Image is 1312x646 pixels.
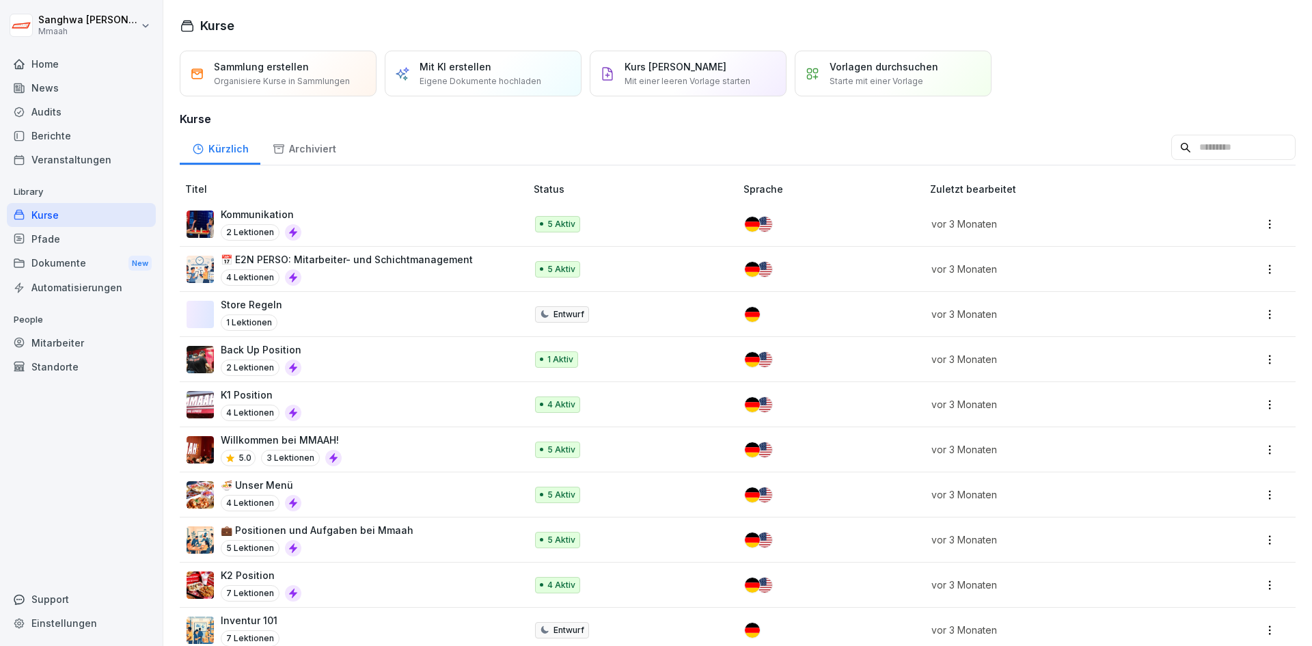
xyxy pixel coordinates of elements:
[830,75,923,88] p: Starte mit einer Vorlage
[7,76,156,100] div: News
[625,75,750,88] p: Mit einer leeren Vorlage starten
[7,148,156,172] div: Veranstaltungen
[757,217,772,232] img: us.svg
[547,579,575,591] p: 4 Aktiv
[931,533,1186,547] p: vor 3 Monaten
[745,217,760,232] img: de.svg
[7,100,156,124] a: Audits
[187,391,214,418] img: skbjc0gif1i0jnjja8uoxo23.png
[7,203,156,227] div: Kurse
[830,59,938,74] p: Vorlagen durchsuchen
[7,331,156,355] a: Mitarbeiter
[7,275,156,299] a: Automatisierungen
[7,251,156,276] div: Dokumente
[187,346,214,373] img: mpql67vva9j6tpfu93gph97f.png
[931,397,1186,412] p: vor 3 Monaten
[187,526,214,554] img: sbiczky0ypw8u257pkl9yxl5.png
[547,218,575,230] p: 5 Aktiv
[221,342,301,357] p: Back Up Position
[38,27,138,36] p: Mmaah
[7,355,156,379] a: Standorte
[7,52,156,76] a: Home
[221,478,301,492] p: 🍜 Unser Menü
[238,452,251,464] p: 5.0
[7,124,156,148] div: Berichte
[221,540,279,556] p: 5 Lektionen
[260,130,348,165] a: Archiviert
[221,495,279,511] p: 4 Lektionen
[745,487,760,502] img: de.svg
[185,182,528,196] p: Titel
[547,534,575,546] p: 5 Aktiv
[214,75,350,88] p: Organisiere Kurse in Sammlungen
[553,624,584,636] p: Entwurf
[757,533,772,548] img: us.svg
[180,130,260,165] a: Kürzlich
[221,224,279,241] p: 2 Lektionen
[221,405,279,421] p: 4 Lektionen
[625,59,726,74] p: Kurs [PERSON_NAME]
[420,59,491,74] p: Mit KI erstellen
[547,399,575,411] p: 4 Aktiv
[7,227,156,251] a: Pfade
[743,182,925,196] p: Sprache
[221,360,279,376] p: 2 Lektionen
[221,585,279,602] p: 7 Lektionen
[931,217,1186,231] p: vor 3 Monaten
[187,256,214,283] img: kwegrmmz0dccu2a3gztnhtkz.png
[931,487,1186,502] p: vor 3 Monaten
[214,59,309,74] p: Sammlung erstellen
[187,571,214,599] img: dvtkicknuh13j361h34rdfat.png
[931,262,1186,276] p: vor 3 Monaten
[757,442,772,457] img: us.svg
[931,623,1186,637] p: vor 3 Monaten
[745,397,760,412] img: de.svg
[180,111,1296,127] h3: Kurse
[745,533,760,548] img: de.svg
[221,314,277,331] p: 1 Lektionen
[128,256,152,271] div: New
[221,523,413,537] p: 💼 Positionen und Aufgaben bei Mmaah
[7,181,156,203] p: Library
[757,262,772,277] img: us.svg
[931,578,1186,592] p: vor 3 Monaten
[547,263,575,275] p: 5 Aktiv
[221,269,279,286] p: 4 Lektionen
[187,211,214,238] img: tuksy0m7dkfzt7fbvnptwcmt.png
[7,309,156,331] p: People
[931,307,1186,321] p: vor 3 Monaten
[757,578,772,593] img: us.svg
[534,182,738,196] p: Status
[221,433,342,447] p: Willkommen bei MMAAH!
[221,252,473,267] p: 📅 E2N PERSO: Mitarbeiter- und Schichtmanagement
[745,442,760,457] img: de.svg
[187,436,214,463] img: qc2dcwpcvdaj3jygjsmu5brv.png
[745,262,760,277] img: de.svg
[757,352,772,367] img: us.svg
[221,388,301,402] p: K1 Position
[187,481,214,509] img: s6jay3gpr6i6yrkbluxfple0.png
[547,353,573,366] p: 1 Aktiv
[553,308,584,321] p: Entwurf
[261,450,320,466] p: 3 Lektionen
[757,487,772,502] img: us.svg
[930,182,1202,196] p: Zuletzt bearbeitet
[187,617,214,644] img: q9ah50jmjor0c19cd3zn5jfi.png
[757,397,772,412] img: us.svg
[38,14,138,26] p: Sanghwa [PERSON_NAME]
[931,442,1186,457] p: vor 3 Monaten
[221,297,282,312] p: Store Regeln
[7,611,156,635] a: Einstellungen
[745,307,760,322] img: de.svg
[420,75,541,88] p: Eigene Dokumente hochladen
[547,489,575,501] p: 5 Aktiv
